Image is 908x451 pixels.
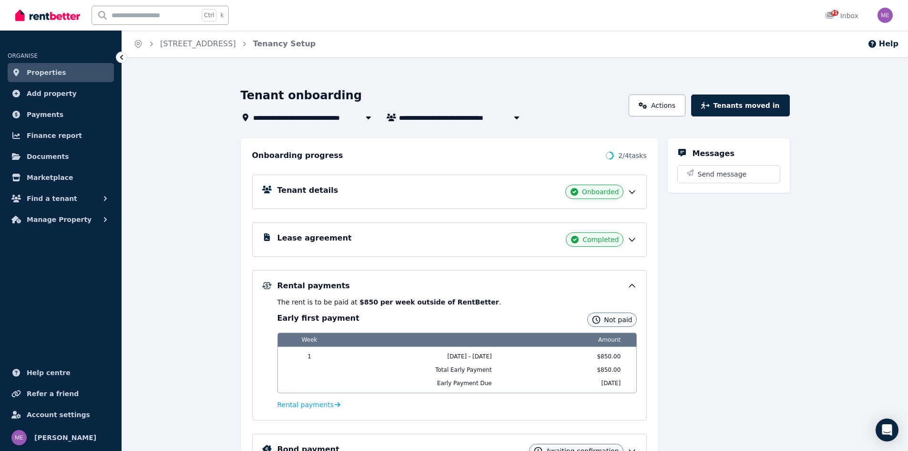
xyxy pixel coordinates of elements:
[691,94,789,116] button: Tenants moved in
[8,384,114,403] a: Refer a friend
[277,232,352,244] h5: Lease agreement
[8,105,114,124] a: Payments
[867,38,898,50] button: Help
[876,419,898,441] div: Open Intercom Messenger
[678,166,780,183] button: Send message
[27,151,69,162] span: Documents
[8,126,114,145] a: Finance report
[252,150,343,161] h2: Onboarding progress
[27,130,82,141] span: Finance report
[202,9,216,21] span: Ctrl
[262,282,272,289] img: Rental Payments
[604,315,632,325] span: Not paid
[27,193,77,204] span: Find a tenant
[8,168,114,187] a: Marketplace
[341,379,515,387] span: Early Payment Due
[27,172,73,183] span: Marketplace
[582,235,619,244] span: Completed
[618,151,646,160] span: 2 / 4 tasks
[27,67,66,78] span: Properties
[582,187,619,197] span: Onboarded
[698,169,747,179] span: Send message
[11,430,27,445] img: Melinda Enriquez
[15,8,80,22] img: RentBetter
[27,367,71,378] span: Help centre
[27,109,63,120] span: Payments
[693,148,735,159] h5: Messages
[825,11,858,21] div: Inbox
[277,400,341,409] a: Rental payments
[160,39,236,48] a: [STREET_ADDRESS]
[8,363,114,382] a: Help centre
[8,84,114,103] a: Add property
[8,189,114,208] button: Find a tenant
[34,432,96,443] span: [PERSON_NAME]
[277,297,637,307] p: The rent is to be paid at .
[27,409,90,420] span: Account settings
[27,214,92,225] span: Manage Property
[341,366,515,374] span: Total Early Payment
[284,333,336,346] span: Week
[341,353,515,360] span: [DATE] - [DATE]
[8,52,38,59] span: ORGANISE
[241,88,362,103] h1: Tenant onboarding
[277,400,334,409] span: Rental payments
[520,333,624,346] span: Amount
[284,353,336,360] span: 1
[8,147,114,166] a: Documents
[277,185,338,196] h5: Tenant details
[27,88,77,99] span: Add property
[629,94,685,116] a: Actions
[277,280,350,292] h5: Rental payments
[8,63,114,82] a: Properties
[520,353,624,360] span: $850.00
[253,38,316,50] span: Tenancy Setup
[220,11,224,19] span: k
[122,31,327,57] nav: Breadcrumb
[277,313,359,324] h3: Early first payment
[359,298,499,306] b: $850 per week outside of RentBetter
[877,8,893,23] img: Melinda Enriquez
[8,405,114,424] a: Account settings
[831,10,838,16] span: 91
[520,379,624,387] span: [DATE]
[27,388,79,399] span: Refer a friend
[8,210,114,229] button: Manage Property
[520,366,624,374] span: $850.00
